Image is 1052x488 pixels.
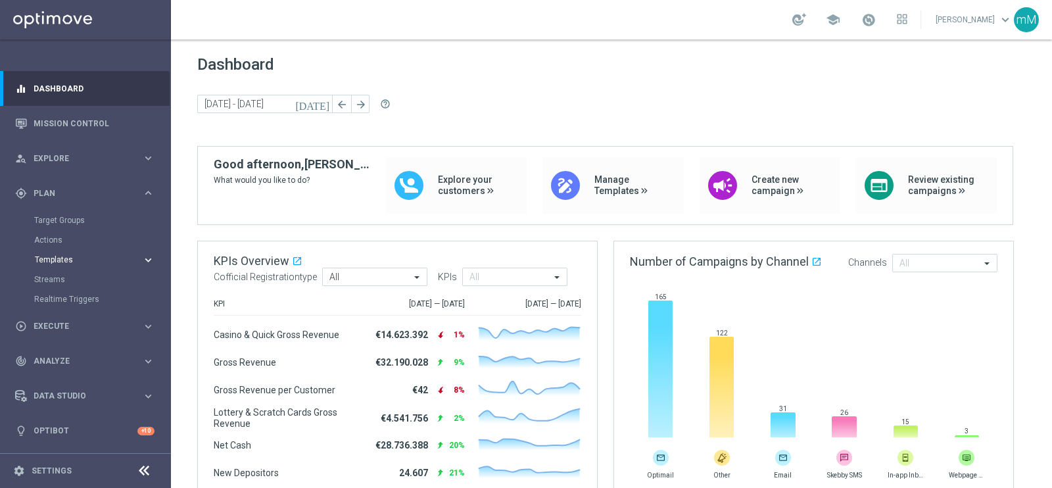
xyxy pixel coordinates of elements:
[15,187,142,199] div: Plan
[142,390,155,403] i: keyboard_arrow_right
[34,106,155,141] a: Mission Control
[34,155,142,162] span: Explore
[34,230,170,250] div: Actions
[998,12,1013,27] span: keyboard_arrow_down
[15,187,27,199] i: gps_fixed
[142,187,155,199] i: keyboard_arrow_right
[32,467,72,475] a: Settings
[142,152,155,164] i: keyboard_arrow_right
[34,235,137,245] a: Actions
[13,465,25,477] i: settings
[826,12,840,27] span: school
[35,256,129,264] span: Templates
[14,118,155,129] button: Mission Control
[934,10,1014,30] a: [PERSON_NAME]keyboard_arrow_down
[15,153,27,164] i: person_search
[15,355,142,367] div: Analyze
[14,84,155,94] button: equalizer Dashboard
[34,210,170,230] div: Target Groups
[14,391,155,401] button: Data Studio keyboard_arrow_right
[34,255,155,265] button: Templates keyboard_arrow_right
[142,254,155,266] i: keyboard_arrow_right
[34,274,137,285] a: Streams
[35,256,142,264] div: Templates
[34,270,170,289] div: Streams
[34,357,142,365] span: Analyze
[1014,7,1039,32] div: mM
[14,426,155,436] button: lightbulb Optibot +10
[34,189,142,197] span: Plan
[142,320,155,333] i: keyboard_arrow_right
[137,427,155,435] div: +10
[34,289,170,309] div: Realtime Triggers
[15,425,27,437] i: lightbulb
[142,355,155,368] i: keyboard_arrow_right
[15,414,155,449] div: Optibot
[34,71,155,106] a: Dashboard
[15,320,27,332] i: play_circle_outline
[34,392,142,400] span: Data Studio
[15,153,142,164] div: Explore
[15,355,27,367] i: track_changes
[15,320,142,332] div: Execute
[34,215,137,226] a: Target Groups
[34,250,170,270] div: Templates
[15,83,27,95] i: equalizer
[34,414,137,449] a: Optibot
[14,153,155,164] button: person_search Explore keyboard_arrow_right
[14,188,155,199] button: gps_fixed Plan keyboard_arrow_right
[15,71,155,106] div: Dashboard
[14,321,155,331] button: play_circle_outline Execute keyboard_arrow_right
[14,356,155,366] button: track_changes Analyze keyboard_arrow_right
[34,322,142,330] span: Execute
[15,106,155,141] div: Mission Control
[34,294,137,305] a: Realtime Triggers
[15,390,142,402] div: Data Studio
